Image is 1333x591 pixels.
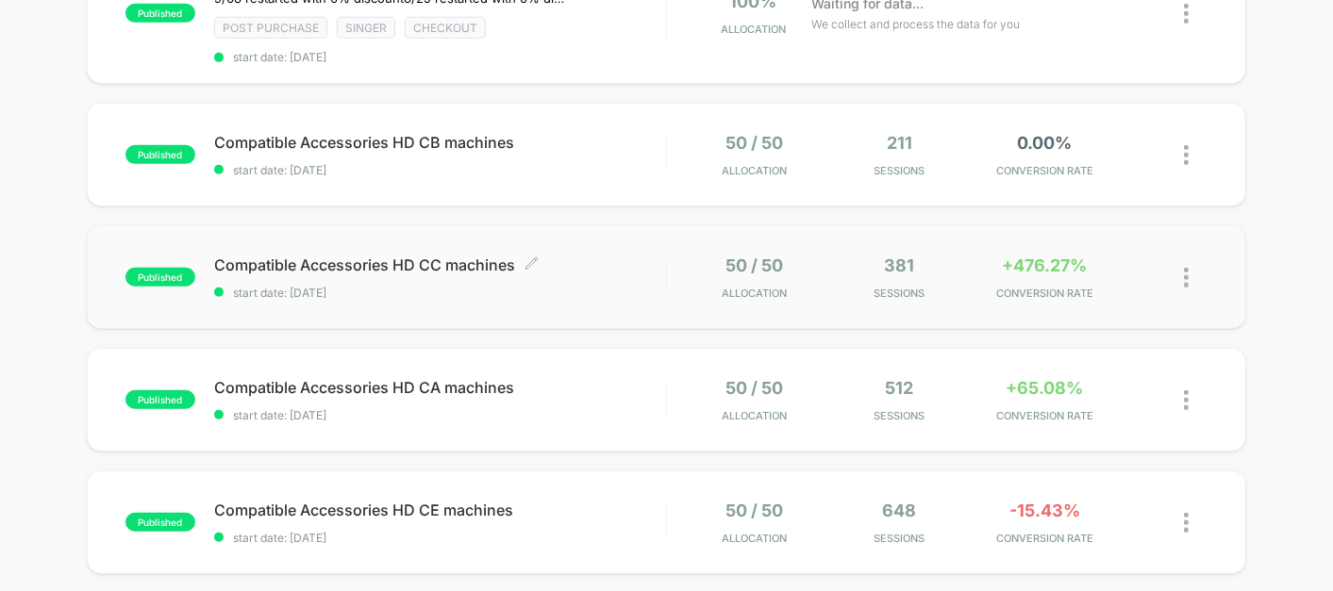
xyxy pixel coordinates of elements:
[831,532,967,545] span: Sessions
[214,286,666,300] span: start date: [DATE]
[722,164,787,177] span: Allocation
[725,133,783,153] span: 50 / 50
[725,255,783,275] span: 50 / 50
[1009,501,1080,520] span: -15.43%
[214,133,666,152] span: Compatible Accessories HD CB machines
[125,390,195,409] span: published
[214,408,666,422] span: start date: [DATE]
[883,501,917,520] span: 648
[214,531,666,545] span: start date: [DATE]
[214,163,666,177] span: start date: [DATE]
[1007,378,1084,398] span: +65.08%
[887,133,912,153] span: 211
[214,501,666,519] span: Compatible Accessories HD CE machines
[1018,133,1073,153] span: 0.00%
[405,17,486,39] span: checkout
[977,409,1113,422] span: CONVERSION RATE
[1184,4,1189,24] img: close
[1003,255,1088,275] span: +476.27%
[1184,268,1189,287] img: close
[1184,390,1189,410] img: close
[214,50,666,64] span: start date: [DATE]
[885,255,915,275] span: 381
[977,287,1113,300] span: CONVERSION RATE
[722,532,787,545] span: Allocation
[811,15,1020,33] span: We collect and process the data for you
[125,4,195,23] span: published
[977,164,1113,177] span: CONVERSION RATE
[886,378,914,398] span: 512
[725,378,783,398] span: 50 / 50
[214,255,666,274] span: Compatible Accessories HD CC machines
[214,378,666,397] span: Compatible Accessories HD CA machines
[831,409,967,422] span: Sessions
[725,501,783,520] span: 50 / 50
[214,17,327,39] span: Post Purchase
[831,287,967,300] span: Sessions
[722,287,787,300] span: Allocation
[1184,145,1189,165] img: close
[977,532,1113,545] span: CONVERSION RATE
[831,164,967,177] span: Sessions
[722,409,787,422] span: Allocation
[125,145,195,164] span: published
[125,513,195,532] span: published
[337,17,395,39] span: Singer
[125,268,195,287] span: published
[721,23,786,36] span: Allocation
[1184,513,1189,533] img: close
